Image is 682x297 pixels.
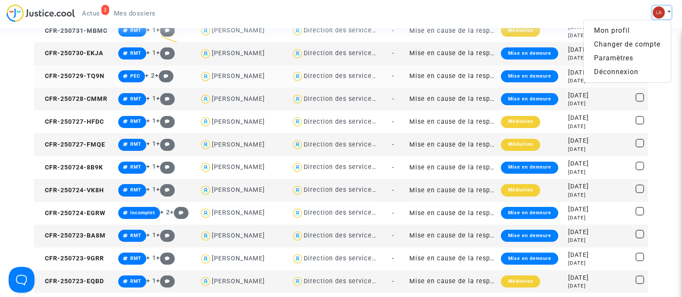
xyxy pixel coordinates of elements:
[568,54,593,62] div: [DATE]
[406,110,498,133] td: Mise en cause de la responsabilité de l'Etat pour lenteur excessive de la Justice (sans requête)
[146,186,156,193] span: + 1
[212,72,265,80] div: [PERSON_NAME]
[146,277,156,284] span: + 1
[406,65,498,88] td: Mise en cause de la responsabilité de l'Etat pour lenteur excessive de la Justice (sans requête)
[392,209,394,217] span: -
[392,50,394,57] span: -
[9,267,35,293] iframe: Help Scout Beacon - Open
[75,7,107,20] a: 3Actus
[392,232,394,239] span: -
[501,25,540,37] div: Médiation
[568,123,593,130] div: [DATE]
[199,230,212,242] img: icon-user.svg
[584,51,671,65] a: Paramètres
[392,164,394,171] span: -
[37,95,107,103] span: CFR-250728-CMMR
[114,9,156,17] span: Mes dossiers
[199,116,212,128] img: icon-user.svg
[146,163,156,170] span: + 1
[146,26,156,34] span: + 1
[392,118,394,125] span: -
[501,275,540,288] div: Médiation
[568,273,593,283] div: [DATE]
[501,207,558,219] div: Mise en demeure
[568,91,593,100] div: [DATE]
[212,95,265,103] div: [PERSON_NAME]
[568,100,593,107] div: [DATE]
[304,209,543,216] div: Direction des services judiciaires du Ministère de la Justice - Bureau FIP4
[568,259,593,267] div: [DATE]
[568,159,593,169] div: [DATE]
[146,231,156,239] span: + 1
[584,65,671,79] a: Déconnexion
[392,95,394,103] span: -
[37,118,104,125] span: CFR-250727-HFDC
[392,141,394,148] span: -
[291,207,304,219] img: icon-user.svg
[568,68,593,78] div: [DATE]
[130,50,141,56] span: RMT
[160,209,170,216] span: + 2
[568,214,593,222] div: [DATE]
[406,19,498,42] td: Mise en cause de la responsabilité de l'Etat pour lenteur excessive de la Justice (sans requête)
[568,282,593,290] div: [DATE]
[130,233,141,238] span: RMT
[170,209,189,216] span: +
[156,254,175,262] span: +
[199,184,212,197] img: icon-user.svg
[291,253,304,265] img: icon-user.svg
[568,32,593,39] div: [DATE]
[6,4,75,22] img: jc-logo.svg
[37,187,104,194] span: CFR-250724-VK8H
[130,256,141,261] span: RMT
[304,72,543,80] div: Direction des services judiciaires du Ministère de la Justice - Bureau FIP4
[37,164,103,171] span: CFR-250724-8B9K
[199,25,212,37] img: icon-user.svg
[146,117,156,125] span: + 1
[392,72,394,80] span: -
[406,247,498,270] td: Mise en cause de la responsabilité de l'Etat pour lenteur excessive de la Justice (sans requête)
[37,50,104,57] span: CFR-250730-EKJA
[568,237,593,244] div: [DATE]
[37,27,107,34] span: CFR-250731-MBMC
[291,230,304,242] img: icon-user.svg
[156,49,175,56] span: +
[199,207,212,219] img: icon-user.svg
[156,26,175,34] span: +
[291,116,304,128] img: icon-user.svg
[212,255,265,262] div: [PERSON_NAME]
[406,225,498,247] td: Mise en cause de la responsabilité de l'Etat pour lenteur excessive de la Justice (sans requête)
[130,164,141,170] span: RMT
[568,77,593,84] div: [DATE]
[392,255,394,262] span: -
[156,140,175,147] span: +
[291,70,304,83] img: icon-user.svg
[130,96,141,102] span: RMT
[37,72,104,80] span: CFR-250729-TQ9N
[130,119,141,124] span: RMT
[130,187,141,193] span: RMT
[291,47,304,60] img: icon-user.svg
[501,93,558,105] div: Mise en demeure
[199,70,212,83] img: icon-user.svg
[145,72,155,79] span: + 2
[146,49,156,56] span: + 1
[304,232,543,239] div: Direction des services judiciaires du Ministère de la Justice - Bureau FIP4
[568,182,593,191] div: [DATE]
[130,141,141,147] span: RMT
[392,27,394,34] span: -
[304,95,543,103] div: Direction des services judiciaires du Ministère de la Justice - Bureau FIP4
[304,118,543,125] div: Direction des services judiciaires du Ministère de la Justice - Bureau FIP4
[501,162,558,174] div: Mise en demeure
[584,38,671,51] a: Changer de compte
[392,278,394,285] span: -
[304,27,543,34] div: Direction des services judiciaires du Ministère de la Justice - Bureau FIP4
[156,95,175,102] span: +
[146,254,156,262] span: + 1
[304,186,543,194] div: Direction des services judiciaires du Ministère de la Justice - Bureau FIP4
[212,278,265,285] div: [PERSON_NAME]
[304,163,543,171] div: Direction des services judiciaires du Ministère de la Justice - Bureau FIP4
[212,27,265,34] div: [PERSON_NAME]
[199,93,212,106] img: icon-user.svg
[304,255,543,262] div: Direction des services judiciaires du Ministère de la Justice - Bureau FIP4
